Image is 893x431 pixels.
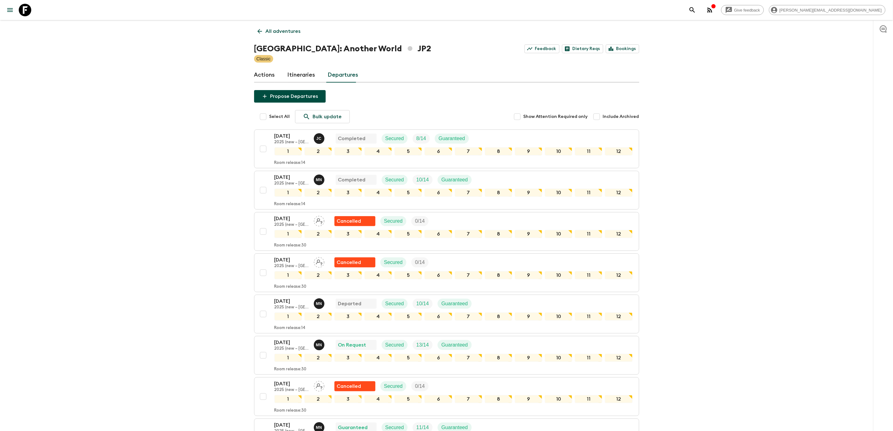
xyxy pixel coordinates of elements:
[314,300,326,305] span: Maho Nagareda
[254,25,304,38] a: All adventures
[424,189,452,197] div: 6
[334,257,375,267] div: Flash Pack cancellation
[485,189,512,197] div: 8
[334,395,362,403] div: 3
[274,339,309,346] p: [DATE]
[316,425,322,430] p: M N
[274,140,309,145] p: 2025 (new – [GEOGRAPHIC_DATA])
[394,230,422,238] div: 5
[257,56,271,62] p: Classic
[424,271,452,279] div: 6
[515,354,542,362] div: 9
[575,312,602,321] div: 11
[334,381,375,391] div: Flash Pack cancellation
[455,312,482,321] div: 7
[254,129,639,168] button: [DATE]2025 (new – [GEOGRAPHIC_DATA])Juno ChoiCompletedSecuredTrip FillGuaranteed123456789101112Ro...
[274,367,307,372] p: Room release: 30
[424,312,452,321] div: 6
[524,44,559,53] a: Feedback
[314,176,326,181] span: Maho Nagareda
[485,312,512,321] div: 8
[364,395,392,403] div: 4
[575,271,602,279] div: 11
[254,43,431,55] h1: [GEOGRAPHIC_DATA]: Another World JP2
[274,346,309,351] p: 2025 (new – [GEOGRAPHIC_DATA])
[394,147,422,155] div: 5
[515,395,542,403] div: 9
[274,264,309,269] p: 2025 (new – [GEOGRAPHIC_DATA])
[413,340,433,350] div: Trip Fill
[415,259,425,266] p: 0 / 14
[455,395,482,403] div: 7
[338,341,366,349] p: On Request
[575,395,602,403] div: 11
[328,68,359,83] a: Departures
[385,341,404,349] p: Secured
[515,189,542,197] div: 9
[721,5,764,15] a: Give feedback
[334,230,362,238] div: 3
[316,342,322,347] p: M N
[274,215,309,222] p: [DATE]
[337,383,361,390] p: Cancelled
[575,354,602,362] div: 11
[455,271,482,279] div: 7
[394,395,422,403] div: 5
[605,312,632,321] div: 12
[413,175,433,185] div: Trip Fill
[254,171,639,210] button: [DATE]2025 (new – [GEOGRAPHIC_DATA])Maho NagaredaCompletedSecuredTrip FillGuaranteed1234567891011...
[274,147,302,155] div: 1
[334,216,375,226] div: Flash Pack cancellation
[274,181,309,186] p: 2025 (new – [GEOGRAPHIC_DATA])
[411,381,429,391] div: Trip Fill
[334,271,362,279] div: 3
[334,189,362,197] div: 3
[515,312,542,321] div: 9
[384,259,403,266] p: Secured
[416,341,429,349] p: 13 / 14
[575,147,602,155] div: 11
[731,8,764,13] span: Give feedback
[334,147,362,155] div: 3
[380,216,407,226] div: Secured
[424,147,452,155] div: 6
[382,134,408,144] div: Secured
[575,189,602,197] div: 11
[382,175,408,185] div: Secured
[385,135,404,142] p: Secured
[605,230,632,238] div: 12
[304,230,332,238] div: 2
[274,408,307,413] p: Room release: 30
[380,381,407,391] div: Secured
[545,189,572,197] div: 10
[485,354,512,362] div: 8
[254,295,639,333] button: [DATE]2025 (new – [GEOGRAPHIC_DATA])Maho NagaredaDepartedSecuredTrip FillGuaranteed12345678910111...
[485,230,512,238] div: 8
[485,395,512,403] div: 8
[416,176,429,184] p: 10 / 14
[416,300,429,307] p: 10 / 14
[485,271,512,279] div: 8
[515,147,542,155] div: 9
[515,271,542,279] div: 9
[455,189,482,197] div: 7
[274,395,302,403] div: 1
[385,300,404,307] p: Secured
[254,90,326,103] button: Propose Departures
[274,230,302,238] div: 1
[603,114,639,120] span: Include Archived
[304,189,332,197] div: 2
[545,354,572,362] div: 10
[416,135,426,142] p: 8 / 14
[545,312,572,321] div: 10
[274,297,309,305] p: [DATE]
[605,147,632,155] div: 12
[338,176,366,184] p: Completed
[314,218,324,223] span: Assign pack leader
[274,284,307,289] p: Room release: 30
[314,342,326,347] span: Maho Nagareda
[455,230,482,238] div: 7
[605,271,632,279] div: 12
[304,147,332,155] div: 2
[394,312,422,321] div: 5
